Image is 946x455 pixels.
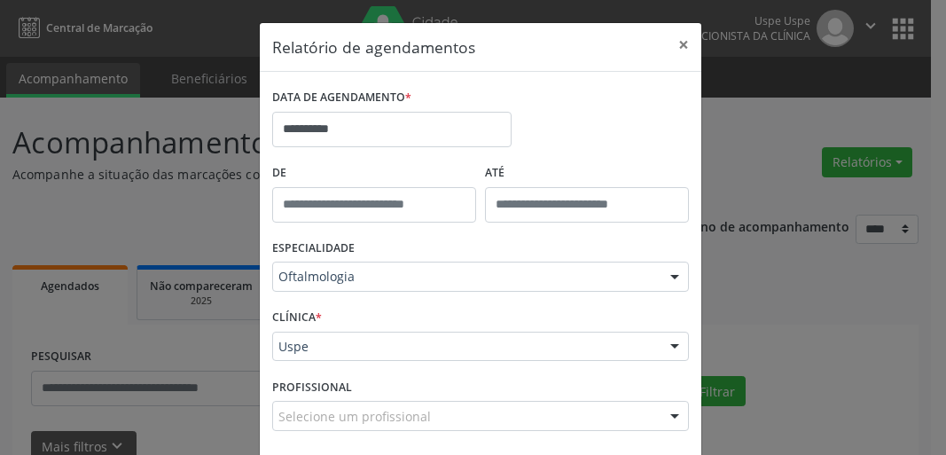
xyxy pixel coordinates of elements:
[272,373,352,401] label: PROFISSIONAL
[272,84,411,112] label: DATA DE AGENDAMENTO
[272,235,355,263] label: ESPECIALIDADE
[278,407,431,426] span: Selecione um profissional
[278,268,653,286] span: Oftalmologia
[272,304,322,332] label: CLÍNICA
[278,338,653,356] span: Uspe
[272,35,475,59] h5: Relatório de agendamentos
[272,160,476,187] label: De
[485,160,689,187] label: ATÉ
[666,23,701,67] button: Close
